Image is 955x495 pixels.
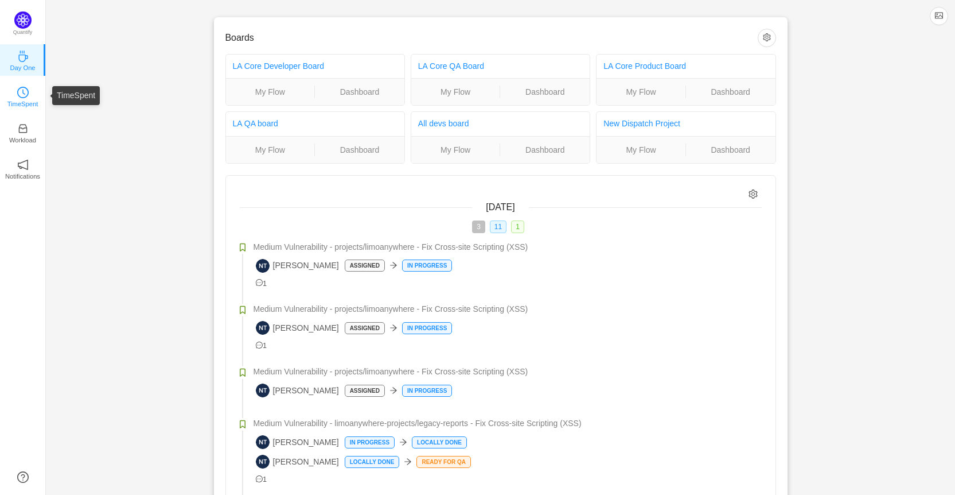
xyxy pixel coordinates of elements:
[256,321,339,335] span: [PERSON_NAME]
[603,61,686,71] a: LA Core Product Board
[345,437,394,448] p: In Progress
[254,366,528,378] span: Medium Vulnerability - projects/limoanywhere - Fix Cross-site Scripting (XSS)
[418,119,469,128] a: All devs board
[490,221,506,233] span: 11
[345,260,384,271] p: Assigned
[5,171,40,181] p: Notifications
[486,202,514,212] span: [DATE]
[345,323,384,334] p: Assigned
[254,366,762,378] a: Medium Vulnerability - projects/limoanywhere - Fix Cross-site Scripting (XSS)
[686,144,775,156] a: Dashboard
[17,471,29,483] a: icon: question-circle
[389,324,397,332] i: icon: arrow-right
[17,51,29,62] i: icon: coffee
[403,385,451,396] p: In Progress
[9,135,36,145] p: Workload
[418,61,484,71] a: LA Core QA Board
[597,144,685,156] a: My Flow
[10,63,35,73] p: Day One
[315,86,404,98] a: Dashboard
[256,259,270,273] img: NT
[511,221,524,233] span: 1
[256,435,270,449] img: NT
[758,29,776,47] button: icon: setting
[404,458,412,466] i: icon: arrow-right
[256,455,339,469] span: [PERSON_NAME]
[17,90,29,102] a: icon: clock-circleTimeSpent
[254,241,528,253] span: Medium Vulnerability - projects/limoanywhere - Fix Cross-site Scripting (XSS)
[472,221,485,233] span: 3
[254,241,762,253] a: Medium Vulnerability - projects/limoanywhere - Fix Cross-site Scripting (XSS)
[226,144,315,156] a: My Flow
[254,417,762,430] a: Medium Vulnerability - limoanywhere-projects/legacy-reports - Fix Cross-site Scripting (XSS)
[256,259,339,273] span: [PERSON_NAME]
[603,119,680,128] a: New Dispatch Project
[233,61,325,71] a: LA Core Developer Board
[930,7,948,25] button: icon: picture
[17,126,29,138] a: icon: inboxWorkload
[226,86,315,98] a: My Flow
[597,86,685,98] a: My Flow
[403,260,451,271] p: In Progress
[256,279,263,287] i: icon: message
[17,54,29,65] a: icon: coffeeDay One
[7,99,38,109] p: TimeSpent
[256,280,267,288] span: 1
[686,86,775,98] a: Dashboard
[254,303,528,315] span: Medium Vulnerability - projects/limoanywhere - Fix Cross-site Scripting (XSS)
[14,11,32,29] img: Quantify
[256,475,267,484] span: 1
[17,163,29,174] a: icon: notificationNotifications
[411,86,500,98] a: My Flow
[399,438,407,446] i: icon: arrow-right
[233,119,278,128] a: LA QA board
[412,437,466,448] p: Locally Done
[256,342,263,349] i: icon: message
[389,261,397,269] i: icon: arrow-right
[389,386,397,395] i: icon: arrow-right
[417,457,470,467] p: Ready for QA
[500,144,590,156] a: Dashboard
[256,342,267,350] span: 1
[17,159,29,171] i: icon: notification
[17,123,29,134] i: icon: inbox
[256,455,270,469] img: NT
[256,384,339,397] span: [PERSON_NAME]
[315,144,404,156] a: Dashboard
[749,190,758,199] i: icon: setting
[254,303,762,315] a: Medium Vulnerability - projects/limoanywhere - Fix Cross-site Scripting (XSS)
[256,435,339,449] span: [PERSON_NAME]
[256,384,270,397] img: NT
[500,86,590,98] a: Dashboard
[345,457,399,467] p: Locally Done
[254,417,582,430] span: Medium Vulnerability - limoanywhere-projects/legacy-reports - Fix Cross-site Scripting (XSS)
[411,144,500,156] a: My Flow
[256,321,270,335] img: NT
[345,385,384,396] p: Assigned
[256,475,263,483] i: icon: message
[225,32,758,44] h3: Boards
[17,87,29,98] i: icon: clock-circle
[403,323,451,334] p: In Progress
[13,29,33,37] p: Quantify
